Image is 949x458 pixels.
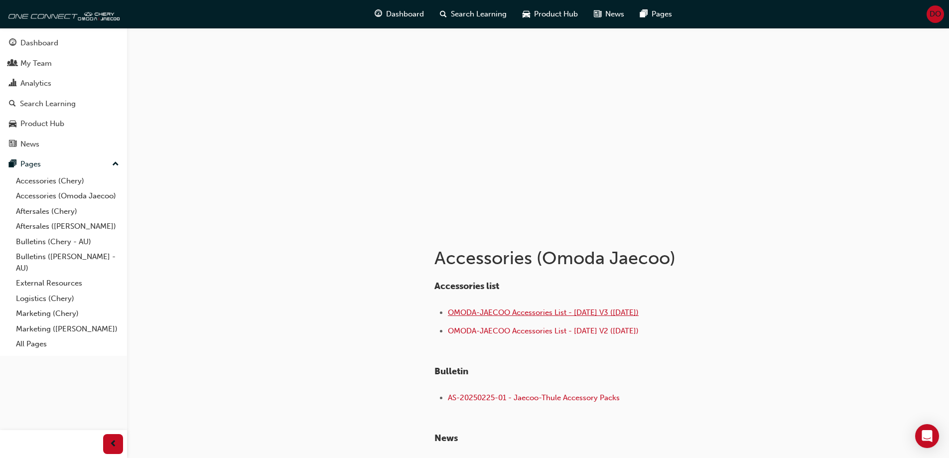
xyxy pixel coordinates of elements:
span: news-icon [9,140,16,149]
span: DO [930,8,941,20]
a: Analytics [4,74,123,93]
a: External Resources [12,276,123,291]
a: Accessories (Omoda Jaecoo) [12,188,123,204]
span: guage-icon [375,8,382,20]
a: Marketing ([PERSON_NAME]) [12,321,123,337]
span: prev-icon [110,438,117,451]
a: Logistics (Chery) [12,291,123,306]
span: pages-icon [640,8,648,20]
span: pages-icon [9,160,16,169]
div: Search Learning [20,98,76,110]
span: up-icon [112,158,119,171]
button: DO [927,5,944,23]
a: Search Learning [4,95,123,113]
a: Aftersales ([PERSON_NAME]) [12,219,123,234]
span: car-icon [523,8,530,20]
div: My Team [20,58,52,69]
span: news-icon [594,8,601,20]
h1: Accessories (Omoda Jaecoo) [434,247,761,269]
div: Product Hub [20,118,64,130]
div: Pages [20,158,41,170]
a: Dashboard [4,34,123,52]
span: Search Learning [451,8,507,20]
span: Product Hub [534,8,578,20]
a: My Team [4,54,123,73]
span: car-icon [9,120,16,129]
a: OMODA-JAECOO Accessories List - [DATE] V3 ([DATE]) [448,308,639,317]
button: Pages [4,155,123,173]
div: News [20,139,39,150]
span: guage-icon [9,39,16,48]
a: guage-iconDashboard [367,4,432,24]
a: Bulletins (Chery - AU) [12,234,123,250]
a: search-iconSearch Learning [432,4,515,24]
div: Analytics [20,78,51,89]
div: Open Intercom Messenger [915,424,939,448]
a: Marketing (Chery) [12,306,123,321]
a: pages-iconPages [632,4,680,24]
a: Accessories (Chery) [12,173,123,189]
span: News [605,8,624,20]
span: chart-icon [9,79,16,88]
span: ​News [434,433,458,444]
span: Dashboard [386,8,424,20]
span: Pages [652,8,672,20]
span: Bulletin [434,366,468,377]
img: oneconnect [5,4,120,24]
a: Bulletins ([PERSON_NAME] - AU) [12,249,123,276]
a: car-iconProduct Hub [515,4,586,24]
a: News [4,135,123,153]
a: news-iconNews [586,4,632,24]
button: DashboardMy TeamAnalyticsSearch LearningProduct HubNews [4,32,123,155]
span: search-icon [9,100,16,109]
span: people-icon [9,59,16,68]
span: search-icon [440,8,447,20]
a: Product Hub [4,115,123,133]
a: AS-20250225-01 - Jaecoo-Thule Accessory Packs [448,393,620,402]
span: Accessories list [434,281,499,292]
a: OMODA-JAECOO Accessories List - [DATE] V2 ([DATE]) [448,326,639,335]
a: Aftersales (Chery) [12,204,123,219]
div: Dashboard [20,37,58,49]
a: All Pages [12,336,123,352]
